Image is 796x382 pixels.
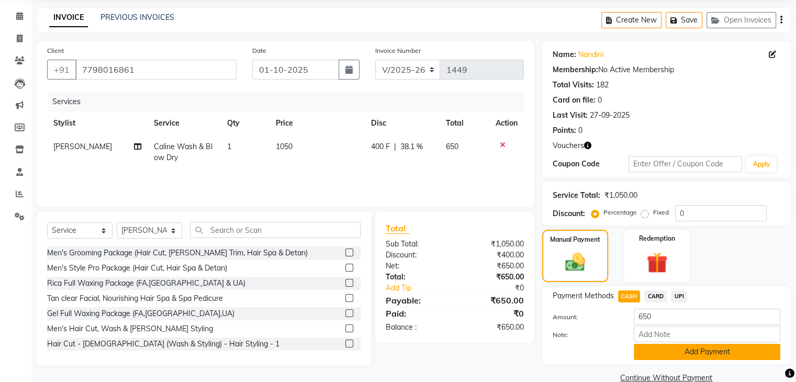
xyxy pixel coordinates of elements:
label: Percentage [603,208,637,217]
button: Add Payment [634,344,780,360]
div: ₹650.00 [455,272,532,283]
div: Discount: [378,250,455,261]
th: Stylist [47,111,148,135]
span: 1 [227,142,231,151]
label: Date [252,46,266,55]
input: Amount [634,309,780,325]
div: Rica Full Waxing Package (FA,[GEOGRAPHIC_DATA] & UA) [47,278,245,289]
label: Invoice Number [375,46,421,55]
div: Discount: [553,208,585,219]
div: Gel Full Waxing Package (FA,[GEOGRAPHIC_DATA],UA) [47,308,234,319]
div: ₹1,050.00 [455,239,532,250]
div: No Active Membership [553,64,780,75]
span: Total [386,223,410,234]
div: ₹650.00 [455,322,532,333]
div: Men's Grooming Package (Hair Cut, [PERSON_NAME] Trim, Hair Spa & Detan) [47,248,308,259]
div: 0 [598,95,602,106]
span: [PERSON_NAME] [53,142,112,151]
span: Caline Wash & Blow Dry [154,142,212,162]
label: Amount: [545,312,626,322]
span: 400 F [371,141,390,152]
input: Search by Name/Mobile/Email/Code [75,60,237,80]
a: Add Tip [378,283,467,294]
th: Service [148,111,221,135]
div: Card on file: [553,95,596,106]
span: Vouchers [553,140,584,151]
th: Qty [221,111,270,135]
span: CASH [618,290,641,302]
label: Fixed [653,208,669,217]
div: 27-09-2025 [590,110,630,121]
span: UPI [671,290,687,302]
span: 1050 [276,142,293,151]
div: ₹400.00 [455,250,532,261]
button: Create New [601,12,662,28]
div: Total: [378,272,455,283]
div: Men's Hair Cut, Wash & [PERSON_NAME] Styling [47,323,213,334]
div: 0 [578,125,582,136]
div: Service Total: [553,190,600,201]
div: Payable: [378,294,455,307]
img: _cash.svg [559,251,591,274]
label: Manual Payment [550,235,600,244]
div: ₹1,050.00 [604,190,637,201]
span: 38.1 % [400,141,423,152]
div: Sub Total: [378,239,455,250]
div: Last Visit: [553,110,588,121]
th: Price [270,111,365,135]
button: Apply [746,156,776,172]
input: Add Note [634,326,780,342]
span: Payment Methods [553,290,614,301]
button: Open Invoices [707,12,776,28]
div: Net: [378,261,455,272]
label: Note: [545,330,626,340]
span: | [394,141,396,152]
div: Balance : [378,322,455,333]
div: Points: [553,125,576,136]
div: ₹650.00 [455,294,532,307]
input: Search or Scan [190,222,361,238]
div: ₹0 [455,307,532,320]
div: Name: [553,49,576,60]
th: Action [489,111,524,135]
div: ₹0 [467,283,531,294]
img: _gift.svg [640,250,674,276]
button: Save [666,12,702,28]
a: INVOICE [49,8,88,27]
div: Men's Style Pro Package (Hair Cut, Hair Spa & Detan) [47,263,227,274]
div: 182 [596,80,609,91]
div: ₹650.00 [455,261,532,272]
div: Tan clear Facial, Nourishing Hair Spa & Spa Pedicure [47,293,223,304]
input: Enter Offer / Coupon Code [629,156,743,172]
span: 650 [446,142,458,151]
button: +91 [47,60,76,80]
div: Hair Cut - [DEMOGRAPHIC_DATA] (Wash & Styling) - Hair Styling - 1 [47,339,279,350]
div: Total Visits: [553,80,594,91]
div: Services [48,92,532,111]
th: Total [440,111,489,135]
div: Membership: [553,64,598,75]
div: Paid: [378,307,455,320]
a: PREVIOUS INVOICES [100,13,174,22]
label: Redemption [639,234,675,243]
th: Disc [365,111,440,135]
a: Nandini [578,49,603,60]
label: Client [47,46,64,55]
div: Coupon Code [553,159,629,170]
span: CARD [644,290,667,302]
